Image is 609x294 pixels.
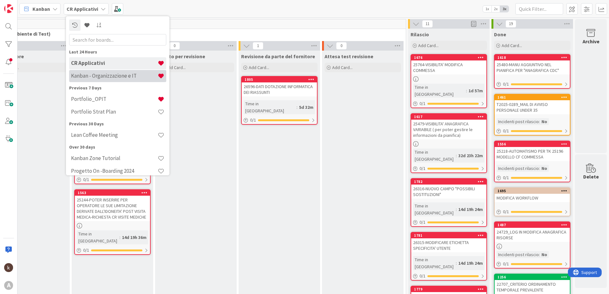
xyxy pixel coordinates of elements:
div: 156325244-POTER INSERIRE PER OPERATORE LE SUE LIMITAZIONE DERIVATE DALL'IDONEITA' POST VISITA MED... [75,190,150,221]
div: 26315-MODIFICARE ETICHETTA SPECIFICITA' UTENTE [411,238,486,252]
div: Time in [GEOGRAPHIC_DATA] [413,256,456,270]
div: Incidenti post rilascio [497,251,539,258]
div: 1556 [495,141,570,147]
div: Time in [GEOGRAPHIC_DATA] [413,149,456,163]
div: 125622707_CRITERIO ORDINAMENTO TEMPORALE PREVALENTE [495,274,570,294]
div: 1556 [498,142,570,146]
div: 0/1 [495,127,570,135]
div: 1695 [498,189,570,193]
span: : [119,234,120,241]
div: 155625218-AUTOMATISMO PER TK 25196 MODELLO CF COMMESSA [495,141,570,161]
div: 0/1 [411,100,486,108]
span: : [456,206,457,213]
div: 25480-MANU AGGIUNTIVO NEL PIANIFICA PER "ANAGRAFICA CDC" [495,60,570,74]
span: 0 / 1 [503,128,509,134]
div: 0/1 [242,116,317,124]
span: 1 [253,42,263,50]
div: 24729_LOG IN MODIFICA ANAGRAFICA RISORSE [495,228,570,242]
div: 161825480-MANU AGGIUNTIVO NEL PIANIFICA PER "ANAGRAFICA CDC" [495,55,570,74]
div: 178226316-NUOVO CAMPO "POSSIBILI SOSTITUZIONI" [411,179,486,199]
span: Attesa test revisione [325,53,373,59]
div: 1256 [498,275,570,279]
div: 0/1 [495,80,570,88]
div: 25218-AUTOMATISMO PER TK 25196 MODELLO CF COMMESSA [495,147,570,161]
span: Support [13,1,29,9]
span: 0 / 1 [419,165,426,172]
div: 0/1 [495,260,570,268]
div: 1461T2025-0289_MAIL DI AVVISO PERSONALE UNDER 35 [495,94,570,114]
div: T2025-0289_MAIL DI AVVISO PERSONALE UNDER 35 [495,100,570,114]
input: Search for boards... [69,34,166,45]
div: Previous 7 Days [69,85,166,91]
div: 161725479-VISIBILITA' ANAGRAFICA VARIABILE ( per poter gestire le informazioni da pianifica) [411,114,486,139]
h4: Portfolio Strat Plan [71,108,158,115]
div: Time in [GEOGRAPHIC_DATA] [413,202,456,216]
span: Rilascio [411,31,429,38]
div: 14d 19h 36m [120,234,148,241]
h4: Progetto On -Boarding 2024 [71,168,158,174]
div: 1617 [414,115,486,119]
div: 1563 [78,191,150,195]
h4: Lean Coffee Meeting [71,132,158,138]
div: No [540,251,549,258]
div: 5d 32m [297,104,315,111]
span: 0 / 1 [419,100,426,107]
div: Last 24 Hours [69,49,166,55]
img: Visit kanbanzone.com [4,4,13,13]
span: Kanban [32,5,50,13]
div: 1676 [411,55,486,60]
span: 0 / 1 [503,174,509,181]
div: 26596-DATI DOTAZIONE INFORMATICA DEI RIASSUNTI [242,82,317,96]
div: 1782 [414,179,486,184]
div: 32d 23h 22m [457,152,484,159]
span: Add Card... [332,65,353,70]
span: 11 [422,20,433,28]
span: 1x [483,6,491,12]
div: 1782 [411,179,486,185]
div: Incidenti post rilascio [497,165,539,172]
b: CR Applicativi [67,6,98,12]
div: No [540,118,549,125]
div: 1487 [495,222,570,228]
div: 1618 [495,55,570,60]
div: Time in [GEOGRAPHIC_DATA] [413,84,466,98]
div: Archive [583,38,599,45]
div: 0/1 [495,174,570,182]
div: 0/1 [75,176,150,184]
span: 0 / 1 [83,247,89,254]
span: Revisione da parte del fornitore [241,53,315,59]
span: : [466,87,467,94]
div: 178126315-MODIFICARE ETICHETTA SPECIFICITA' UTENTE [411,233,486,252]
h4: Kanban Zone Tutorial [71,155,158,161]
span: 0 / 1 [503,81,509,87]
div: MODIFICA WORKFLOW [495,194,570,202]
span: 0 / 1 [503,208,509,215]
div: 0/1 [495,208,570,216]
div: 25764-VISIBILITA' MODIFICA COMMESSA [411,60,486,74]
div: 1618 [498,55,570,60]
div: Over 30 days [69,144,166,150]
div: 1487 [498,223,570,227]
div: 1779 [411,286,486,292]
div: 14d 19h 24m [457,206,484,213]
div: 1695MODIFICA WORKFLOW [495,188,570,202]
span: : [456,152,457,159]
span: : [297,104,297,111]
div: 1461 [498,95,570,100]
span: Done [494,31,506,38]
div: 1695 [495,188,570,194]
div: 1805 [242,77,317,82]
h4: CR Applicativi [71,60,158,66]
div: 1d 57m [467,87,484,94]
span: 0 / 1 [250,117,256,123]
div: Previous 30 Days [69,121,166,127]
div: 1256 [495,274,570,280]
div: A [4,281,13,290]
span: 0 / 1 [419,273,426,279]
div: 1676 [414,55,486,60]
span: 0 / 1 [83,176,89,183]
span: 0 / 1 [419,219,426,226]
div: 1563 [75,190,150,196]
div: 180526596-DATI DOTAZIONE INFORMATICA DEI RIASSUNTI [242,77,317,96]
div: Incidenti post rilascio [497,118,539,125]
